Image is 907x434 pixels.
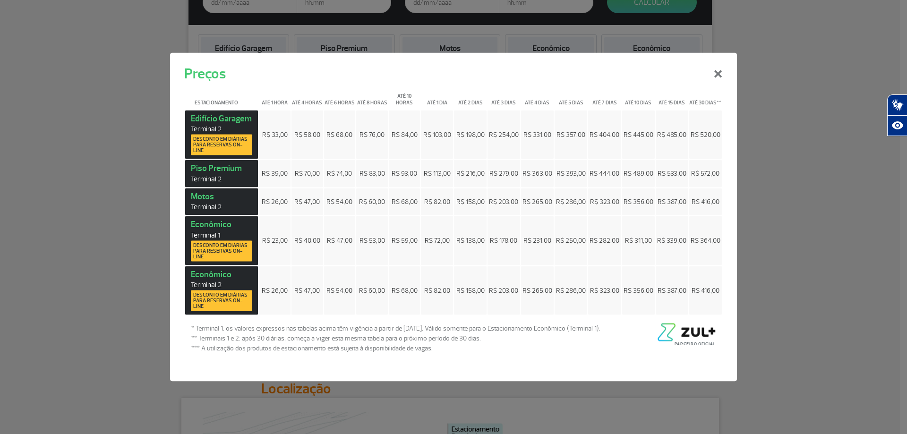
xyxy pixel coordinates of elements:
[327,237,352,245] span: R$ 47,00
[691,170,719,178] span: R$ 572,00
[706,55,730,89] button: Close
[489,170,518,178] span: R$ 279,00
[624,130,653,138] span: R$ 445,00
[590,286,619,294] span: R$ 323,00
[456,237,485,245] span: R$ 138,00
[191,163,252,184] strong: Piso Premium
[193,136,250,153] span: Desconto em diárias para reservas on-line
[675,341,716,347] span: Parceiro Oficial
[887,115,907,136] button: Abrir recursos assistivos.
[295,170,320,178] span: R$ 70,00
[488,85,520,109] th: Até 3 dias
[588,85,621,109] th: Até 7 dias
[489,197,518,205] span: R$ 203,00
[389,85,420,109] th: Até 10 horas
[624,170,653,178] span: R$ 489,00
[191,230,252,239] span: Terminal 1
[326,130,352,138] span: R$ 68,00
[556,286,586,294] span: R$ 286,00
[625,237,652,245] span: R$ 311,00
[424,197,450,205] span: R$ 82,00
[392,286,418,294] span: R$ 68,00
[421,85,453,109] th: Até 1 dia
[590,197,619,205] span: R$ 323,00
[359,286,385,294] span: R$ 60,00
[392,130,418,138] span: R$ 84,00
[556,237,586,245] span: R$ 250,00
[691,130,720,138] span: R$ 520,00
[624,197,653,205] span: R$ 356,00
[359,197,385,205] span: R$ 60,00
[456,286,485,294] span: R$ 158,00
[191,174,252,183] span: Terminal 2
[692,286,719,294] span: R$ 416,00
[556,130,585,138] span: R$ 357,00
[622,85,655,109] th: Até 10 dias
[359,130,385,138] span: R$ 76,00
[294,130,320,138] span: R$ 58,00
[291,85,323,109] th: Até 4 horas
[556,197,586,205] span: R$ 286,00
[191,113,252,155] strong: Edifício Garagem
[424,170,451,178] span: R$ 113,00
[456,170,485,178] span: R$ 216,00
[262,170,288,178] span: R$ 39,00
[191,281,252,289] span: Terminal 2
[294,286,320,294] span: R$ 47,00
[887,94,907,136] div: Plugin de acessibilidade da Hand Talk.
[590,130,619,138] span: R$ 404,00
[658,286,686,294] span: R$ 387,00
[262,130,288,138] span: R$ 33,00
[522,197,552,205] span: R$ 265,00
[590,237,619,245] span: R$ 282,00
[656,85,688,109] th: Até 15 dias
[324,85,356,109] th: Até 6 horas
[191,343,600,353] span: *** A utilização dos produtos de estacionamento está sujeita à disponibilidade de vagas.
[185,85,258,109] th: Estacionamento
[555,85,587,109] th: Até 5 dias
[489,130,519,138] span: R$ 254,00
[191,333,600,343] span: ** Terminais 1 e 2: após 30 diárias, começa a viger esta mesma tabela para o próximo período de 3...
[262,197,288,205] span: R$ 26,00
[193,242,250,259] span: Desconto em diárias para reservas on-line
[184,63,226,84] h5: Preços
[294,197,320,205] span: R$ 47,00
[456,130,485,138] span: R$ 198,00
[425,237,450,245] span: R$ 72,00
[521,85,554,109] th: Até 4 dias
[692,197,719,205] span: R$ 416,00
[658,170,686,178] span: R$ 533,00
[490,237,517,245] span: R$ 178,00
[691,237,720,245] span: R$ 364,00
[392,237,418,245] span: R$ 59,00
[191,219,252,262] strong: Econômico
[191,125,252,134] span: Terminal 2
[657,130,686,138] span: R$ 485,00
[689,85,722,109] th: Até 30 dias**
[392,197,418,205] span: R$ 68,00
[262,237,288,245] span: R$ 23,00
[294,237,320,245] span: R$ 40,00
[887,94,907,115] button: Abrir tradutor de língua de sinais.
[522,170,552,178] span: R$ 363,00
[326,286,352,294] span: R$ 54,00
[655,323,716,341] img: logo-zul-black.png
[556,170,586,178] span: R$ 393,00
[423,130,451,138] span: R$ 103,00
[454,85,486,109] th: Até 2 dias
[191,203,252,212] span: Terminal 2
[523,130,551,138] span: R$ 331,00
[359,237,385,245] span: R$ 53,00
[193,292,250,309] span: Desconto em diárias para reservas on-line
[327,170,352,178] span: R$ 74,00
[262,286,288,294] span: R$ 26,00
[359,170,385,178] span: R$ 83,00
[489,286,518,294] span: R$ 203,00
[356,85,388,109] th: Até 8 horas
[624,286,653,294] span: R$ 356,00
[392,170,417,178] span: R$ 93,00
[326,197,352,205] span: R$ 54,00
[259,85,291,109] th: Até 1 hora
[191,191,252,212] strong: Motos
[523,237,551,245] span: R$ 231,00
